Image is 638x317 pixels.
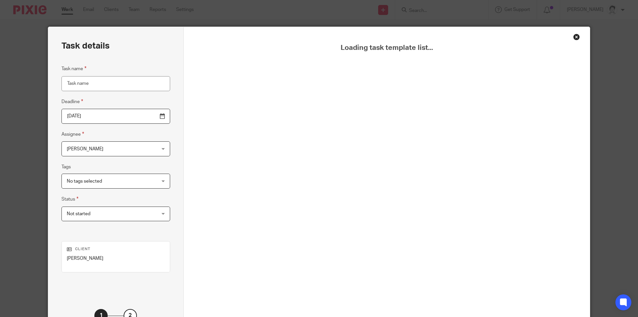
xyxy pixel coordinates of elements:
[61,98,83,105] label: Deadline
[67,246,165,252] p: Client
[67,212,90,216] span: Not started
[61,40,110,52] h2: Task details
[573,34,580,40] div: Close this dialog window
[200,44,574,52] span: Loading task template list...
[61,65,86,73] label: Task name
[61,109,170,124] input: Pick a date
[67,179,102,184] span: No tags selected
[61,195,78,203] label: Status
[61,76,170,91] input: Task name
[61,164,71,170] label: Tags
[67,147,103,151] span: [PERSON_NAME]
[61,130,84,138] label: Assignee
[67,255,165,262] p: [PERSON_NAME]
